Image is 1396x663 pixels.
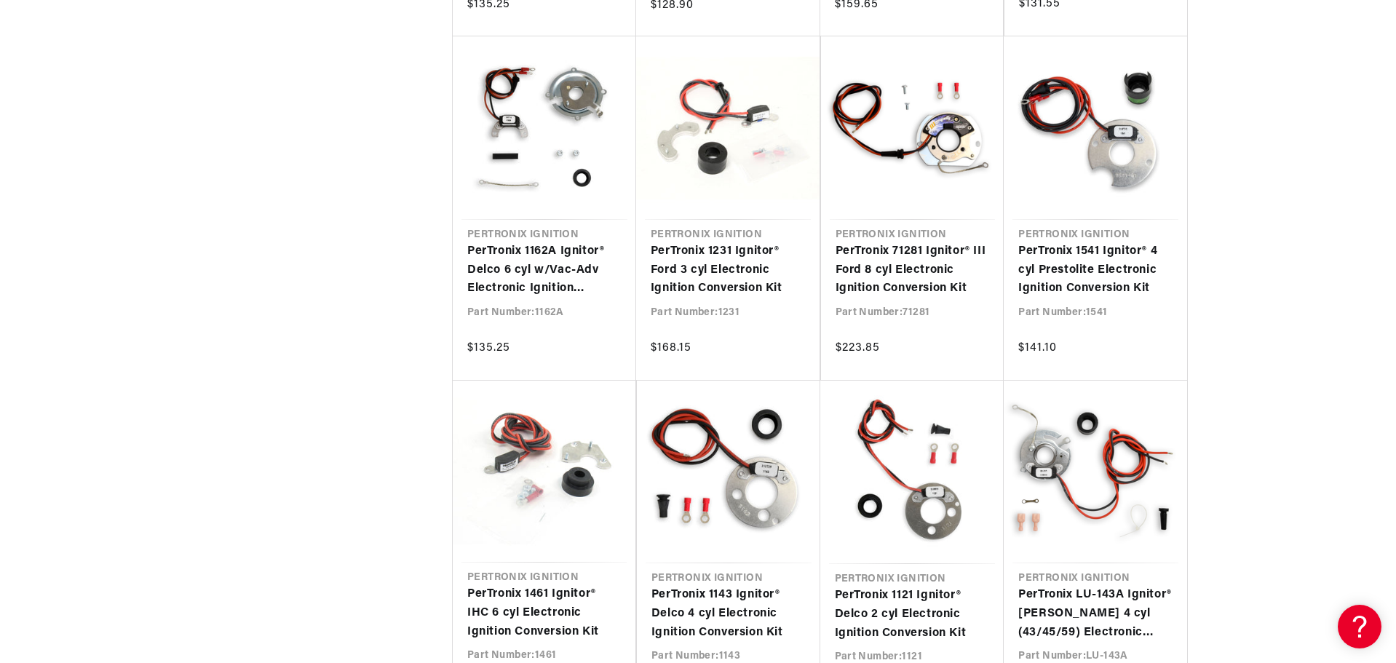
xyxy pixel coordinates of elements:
[835,587,990,643] a: PerTronix 1121 Ignitor® Delco 2 cyl Electronic Ignition Conversion Kit
[651,586,806,642] a: PerTronix 1143 Ignitor® Delco 4 cyl Electronic Ignition Conversion Kit
[651,242,805,298] a: PerTronix 1231 Ignitor® Ford 3 cyl Electronic Ignition Conversion Kit
[836,242,990,298] a: PerTronix 71281 Ignitor® III Ford 8 cyl Electronic Ignition Conversion Kit
[467,585,621,641] a: PerTronix 1461 Ignitor® IHC 6 cyl Electronic Ignition Conversion Kit
[1018,242,1173,298] a: PerTronix 1541 Ignitor® 4 cyl Prestolite Electronic Ignition Conversion Kit
[467,242,622,298] a: PerTronix 1162A Ignitor® Delco 6 cyl w/Vac-Adv Electronic Ignition Conversion Kit
[1018,586,1173,642] a: PerTronix LU-143A Ignitor® [PERSON_NAME] 4 cyl (43/45/59) Electronic Ignition Conversion Kit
